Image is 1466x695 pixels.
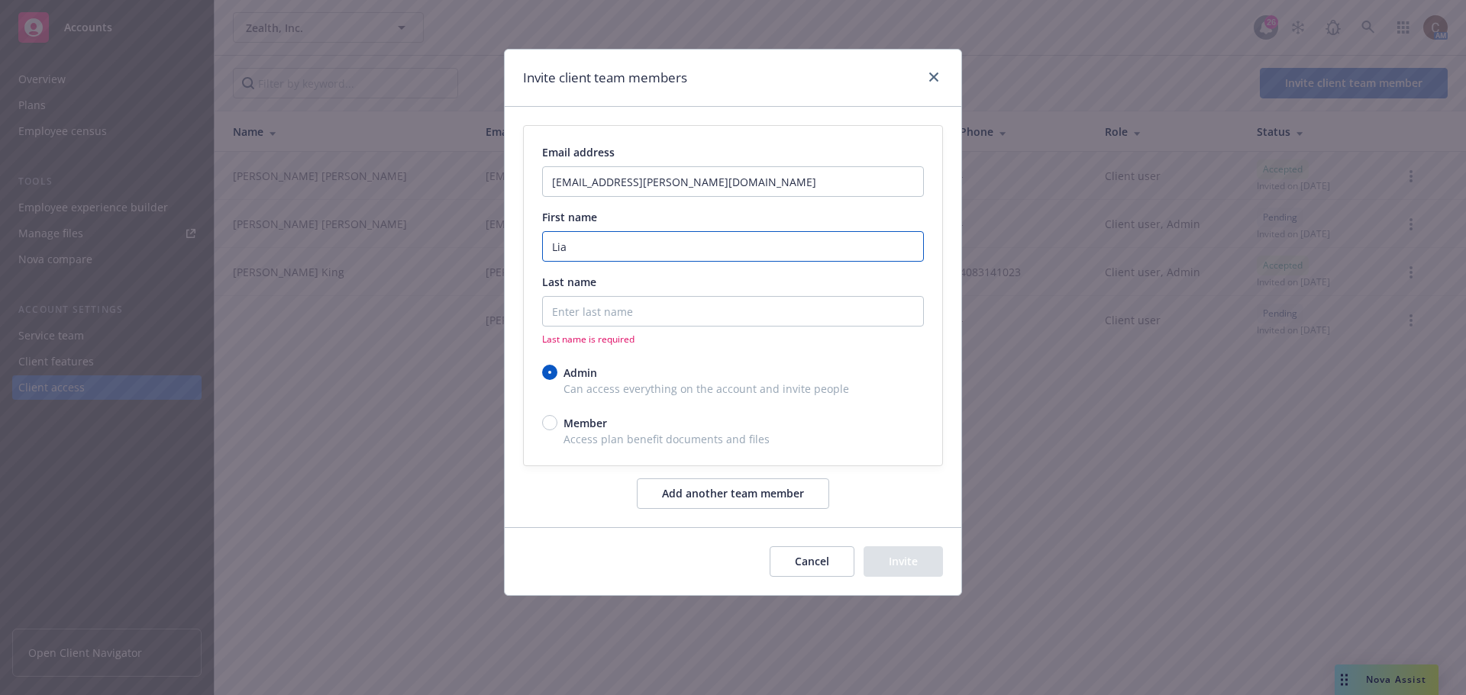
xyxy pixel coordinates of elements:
[542,210,597,224] span: First name
[542,296,924,327] input: Enter last name
[563,415,607,431] span: Member
[542,415,557,430] input: Member
[542,333,924,346] span: Last name is required
[770,546,854,577] button: Cancel
[542,365,557,380] input: Admin
[925,68,943,86] a: close
[637,478,829,509] button: Add another team member
[542,381,924,397] span: Can access everything on the account and invite people
[542,166,924,197] input: Enter an email address
[542,231,924,262] input: Enter first name
[523,125,943,465] div: email
[563,365,597,381] span: Admin
[523,68,687,88] h1: Invite client team members
[542,145,615,159] span: Email address
[542,275,596,289] span: Last name
[542,431,924,447] span: Access plan benefit documents and files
